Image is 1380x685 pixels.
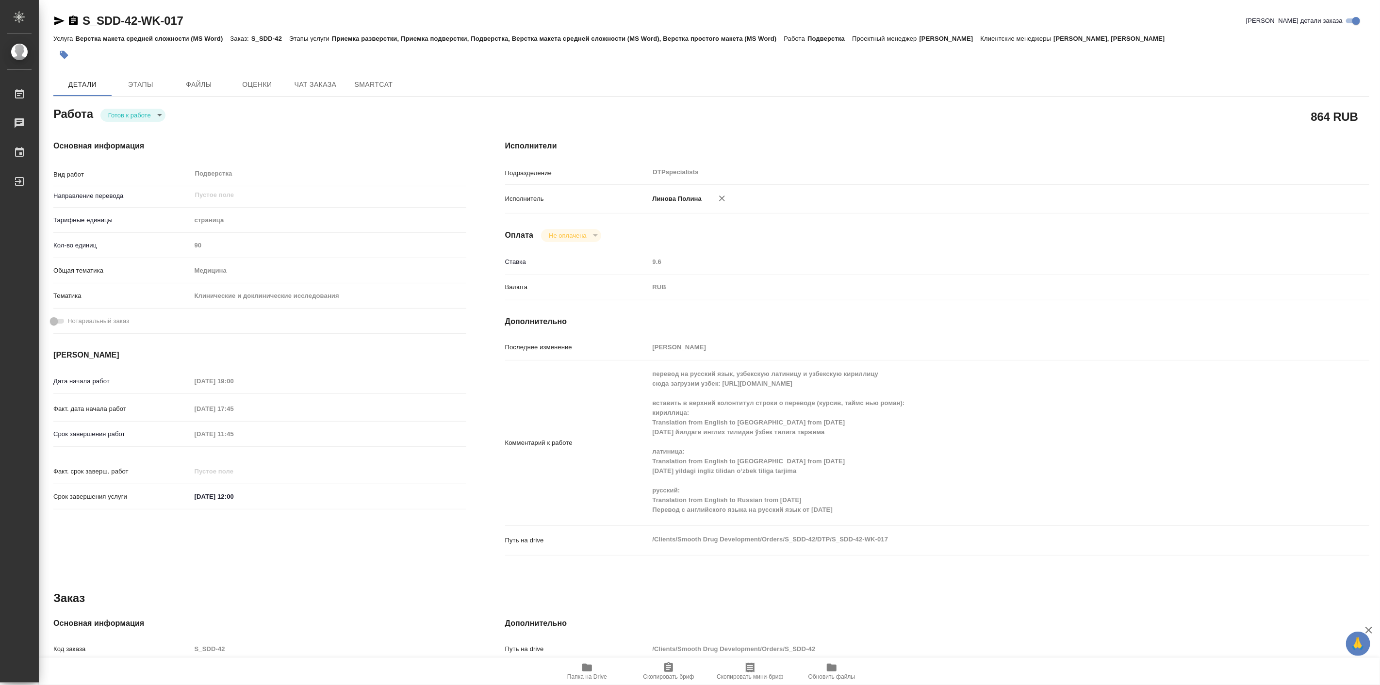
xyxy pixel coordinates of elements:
[505,644,649,654] p: Путь на drive
[505,257,649,267] p: Ставка
[53,140,466,152] h4: Основная информация
[191,427,276,441] input: Пустое поле
[505,140,1369,152] h4: Исполнители
[1350,634,1366,654] span: 🙏
[292,79,339,91] span: Чат заказа
[649,366,1298,518] textarea: перевод на русский язык, узбекскую латиницу и узбекскую кириллицу сюда загрузим узбек: [URL][DOMA...
[505,194,649,204] p: Исполнитель
[505,316,1369,327] h4: Дополнительно
[852,35,919,42] p: Проектный менеджер
[191,489,276,504] input: ✎ Введи что-нибудь
[628,658,709,685] button: Скопировать бриф
[791,658,872,685] button: Обновить файлы
[711,188,733,209] button: Удалить исполнителя
[53,644,191,654] p: Код заказа
[191,288,466,304] div: Клинические и доклинические исследования
[709,658,791,685] button: Скопировать мини-бриф
[230,35,251,42] p: Заказ:
[505,342,649,352] p: Последнее изменение
[505,229,534,241] h4: Оплата
[53,376,191,386] p: Дата начала работ
[649,340,1298,354] input: Пустое поле
[807,35,852,42] p: Подверстка
[505,168,649,178] p: Подразделение
[717,673,783,680] span: Скопировать мини-бриф
[53,429,191,439] p: Срок завершения работ
[505,282,649,292] p: Валюта
[546,658,628,685] button: Папка на Drive
[53,590,85,606] h2: Заказ
[643,673,694,680] span: Скопировать бриф
[649,255,1298,269] input: Пустое поле
[191,642,466,656] input: Пустое поле
[82,14,183,27] a: S_SDD-42-WK-017
[105,111,154,119] button: Готов к работе
[53,241,191,250] p: Кол-во единиц
[234,79,280,91] span: Оценки
[191,464,276,478] input: Пустое поле
[289,35,332,42] p: Этапы услуги
[53,15,65,27] button: Скопировать ссылку для ЯМессенджера
[53,467,191,476] p: Факт. срок заверш. работ
[75,35,230,42] p: Верстка макета средней сложности (MS Word)
[53,44,75,65] button: Добавить тэг
[191,238,466,252] input: Пустое поле
[649,279,1298,295] div: RUB
[1246,16,1343,26] span: [PERSON_NAME] детали заказа
[53,35,75,42] p: Услуга
[53,291,191,301] p: Тематика
[117,79,164,91] span: Этапы
[649,194,702,204] p: Линова Полина
[505,438,649,448] p: Комментарий к работе
[1346,632,1370,656] button: 🙏
[649,531,1298,548] textarea: /Clients/Smooth Drug Development/Orders/S_SDD-42/DTP/S_SDD-42-WK-017
[505,536,649,545] p: Путь на drive
[53,104,93,122] h2: Работа
[59,79,106,91] span: Детали
[53,266,191,276] p: Общая тематика
[191,262,466,279] div: Медицина
[194,189,444,201] input: Пустое поле
[541,229,601,242] div: Готов к работе
[191,402,276,416] input: Пустое поле
[350,79,397,91] span: SmartCat
[53,349,466,361] h4: [PERSON_NAME]
[251,35,289,42] p: S_SDD-42
[981,35,1054,42] p: Клиентские менеджеры
[567,673,607,680] span: Папка на Drive
[191,212,466,228] div: страница
[649,642,1298,656] input: Пустое поле
[1311,108,1358,125] h2: 864 RUB
[67,15,79,27] button: Скопировать ссылку
[176,79,222,91] span: Файлы
[53,618,466,629] h4: Основная информация
[332,35,784,42] p: Приемка разверстки, Приемка подверстки, Подверстка, Верстка макета средней сложности (MS Word), В...
[53,170,191,179] p: Вид работ
[191,374,276,388] input: Пустое поле
[100,109,165,122] div: Готов к работе
[920,35,981,42] p: [PERSON_NAME]
[505,618,1369,629] h4: Дополнительно
[53,215,191,225] p: Тарифные единицы
[784,35,808,42] p: Работа
[1053,35,1172,42] p: [PERSON_NAME], [PERSON_NAME]
[53,191,191,201] p: Направление перевода
[53,404,191,414] p: Факт. дата начала работ
[808,673,855,680] span: Обновить файлы
[67,316,129,326] span: Нотариальный заказ
[53,492,191,502] p: Срок завершения услуги
[546,231,589,240] button: Не оплачена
